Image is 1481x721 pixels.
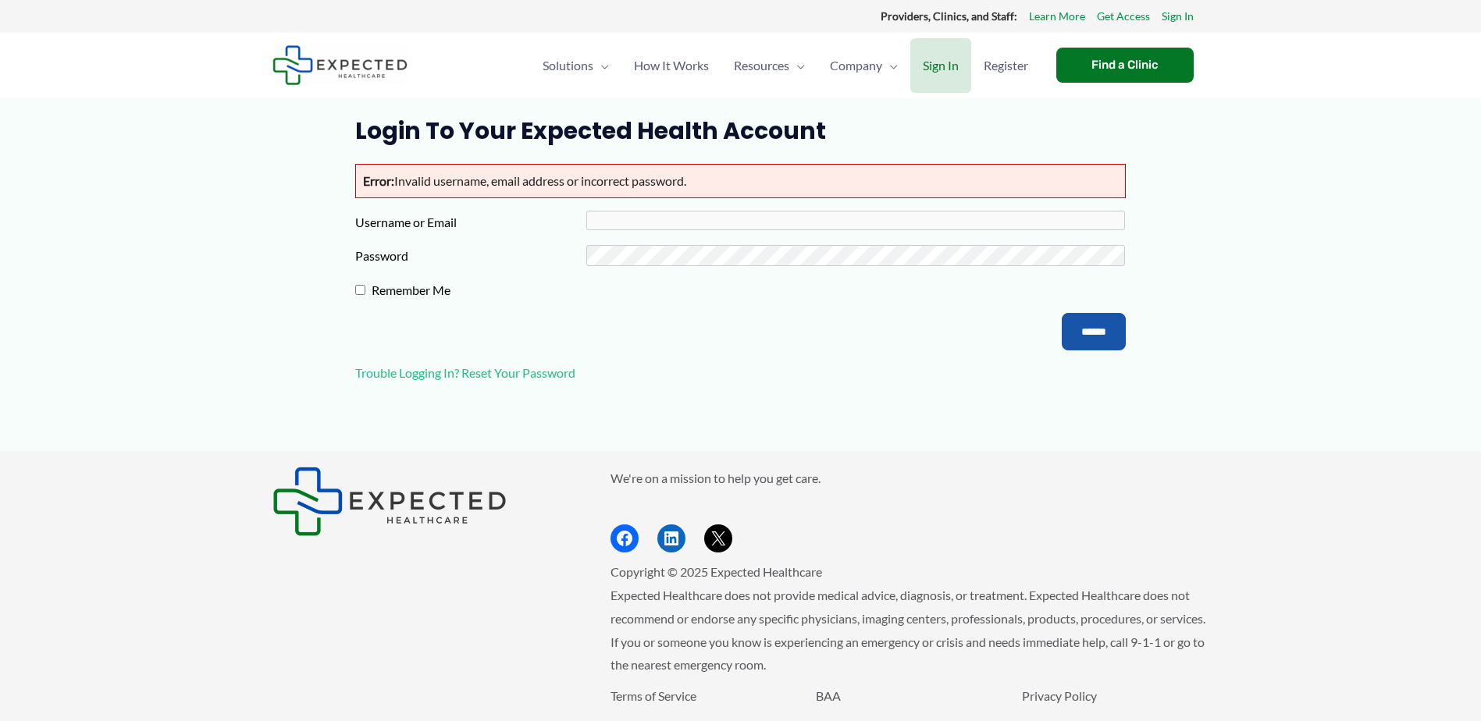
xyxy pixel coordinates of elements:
span: Register [984,38,1028,93]
img: Expected Healthcare Logo - side, dark font, small [272,467,507,536]
span: Expected Healthcare does not provide medical advice, diagnosis, or treatment. Expected Healthcare... [611,588,1205,672]
aside: Footer Widget 1 [272,467,571,536]
span: How It Works [634,38,709,93]
a: ResourcesMenu Toggle [721,38,817,93]
a: Privacy Policy [1022,688,1097,703]
strong: Error: [363,173,394,188]
span: Solutions [543,38,593,93]
a: Sign In [1162,6,1194,27]
a: Trouble Logging In? Reset Your Password [355,365,575,380]
span: Company [830,38,882,93]
img: Expected Healthcare Logo - side, dark font, small [272,45,408,85]
a: Terms of Service [611,688,696,703]
a: Learn More [1029,6,1085,27]
label: Username or Email [355,211,586,234]
a: Register [971,38,1041,93]
nav: Primary Site Navigation [530,38,1041,93]
a: Find a Clinic [1056,48,1194,83]
label: Password [355,244,586,268]
span: Copyright © 2025 Expected Healthcare [611,564,822,579]
span: Menu Toggle [789,38,805,93]
a: Sign In [910,38,971,93]
span: Resources [734,38,789,93]
a: How It Works [621,38,721,93]
p: We're on a mission to help you get care. [611,467,1209,490]
a: SolutionsMenu Toggle [530,38,621,93]
span: Menu Toggle [882,38,898,93]
h1: Login to Your Expected Health Account [355,117,1126,145]
p: Invalid username, email address or incorrect password. [355,164,1126,198]
a: CompanyMenu Toggle [817,38,910,93]
span: Sign In [923,38,959,93]
a: BAA [816,688,841,703]
aside: Footer Widget 2 [611,467,1209,553]
span: Menu Toggle [593,38,609,93]
a: Get Access [1097,6,1150,27]
strong: Providers, Clinics, and Staff: [881,9,1017,23]
label: Remember Me [365,279,596,302]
